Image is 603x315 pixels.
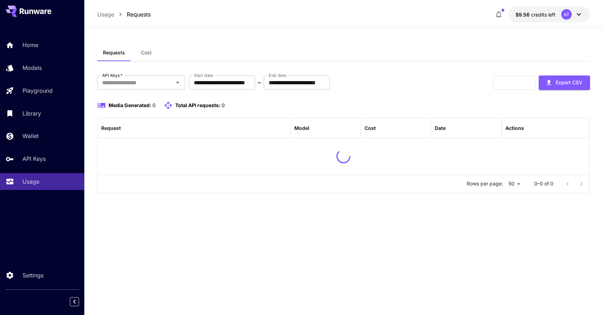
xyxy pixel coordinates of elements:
[365,125,376,131] div: Cost
[22,64,42,72] p: Models
[534,180,553,187] p: 0–0 of 0
[22,41,38,49] p: Home
[173,78,183,87] button: Open
[109,102,151,108] span: Media Generated:
[127,10,151,19] a: Requests
[152,102,156,108] span: 0
[102,72,123,78] label: API Keys
[75,295,84,308] div: Collapse sidebar
[435,125,446,131] div: Date
[194,72,213,78] label: Start date
[103,50,125,56] span: Requests
[22,86,53,95] p: Playground
[22,177,39,186] p: Usage
[269,72,286,78] label: End date
[97,10,151,19] nav: breadcrumb
[294,125,309,131] div: Model
[70,297,79,306] button: Collapse sidebar
[175,102,221,108] span: Total API requests:
[101,125,121,131] div: Request
[22,132,39,140] p: Wallet
[516,11,556,18] div: $9.55794
[539,76,590,90] button: Export CSV
[506,179,523,189] div: 50
[561,9,572,20] div: AT
[97,10,114,19] a: Usage
[509,6,590,22] button: $9.55794AT
[22,155,46,163] p: API Keys
[531,12,556,18] span: credits left
[505,125,524,131] div: Actions
[467,180,503,187] p: Rows per page:
[257,78,261,87] p: ~
[22,271,44,280] p: Settings
[516,12,531,18] span: $9.56
[222,102,225,108] span: 0
[141,50,152,56] span: Cost
[22,109,41,118] p: Library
